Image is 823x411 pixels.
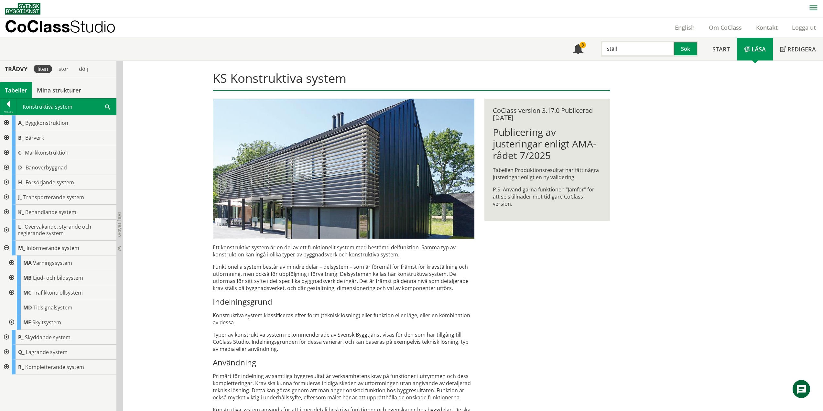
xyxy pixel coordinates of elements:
[18,179,24,186] span: H_
[674,41,698,57] button: Sök
[1,65,31,72] div: Trädvy
[493,186,602,207] p: P.S. Använd gärna funktionen ”Jämför” för att se skillnader mot tidigare CoClass version.
[25,209,76,216] span: Behandlande system
[26,164,67,171] span: Banöverbyggnad
[787,45,816,53] span: Redigera
[601,41,674,57] input: Sök
[213,312,474,326] p: Konstruktiva system klassificeras efter form (teknisk lösning) eller funktion eller läge, eller e...
[25,149,69,156] span: Markkonstruktion
[213,244,474,258] p: Ett konstruktivt system är en del av ett funktionellt system med bestämd delfunktion. Samma typ a...
[18,149,24,156] span: C_
[18,363,24,371] span: R_
[33,304,72,311] span: Tidsignalsystem
[75,65,92,73] div: dölj
[668,24,702,31] a: English
[773,38,823,60] a: Redigera
[5,3,40,15] img: Svensk Byggtjänst
[18,223,23,230] span: L_
[33,274,83,281] span: Ljud- och bildsystem
[213,358,474,367] h3: Användning
[18,334,24,341] span: P_
[18,349,25,356] span: Q_
[18,119,24,126] span: A_
[26,349,68,356] span: Lagrande system
[17,99,116,115] div: Konstruktiva system
[705,38,737,60] a: Start
[213,373,474,401] p: Primärt för indelning av samtliga byggresultat är verksamhetens krav på funktioner i ut­rym­men o...
[702,24,749,31] a: Om CoClass
[23,289,31,296] span: MC
[18,194,22,201] span: J_
[213,71,610,91] h1: KS Konstruktiva system
[493,107,602,121] div: CoClass version 3.17.0 Publicerad [DATE]
[25,363,84,371] span: Kompletterande system
[785,24,823,31] a: Logga ut
[32,319,61,326] span: Skyltsystem
[18,134,24,141] span: B_
[25,119,68,126] span: Byggkonstruktion
[18,164,24,171] span: D_
[213,99,474,239] img: structural-solar-shading.jpg
[117,212,122,237] span: Dölj trädvy
[32,82,86,98] a: Mina strukturer
[18,244,25,252] span: M_
[23,194,84,201] span: Transporterande system
[566,38,590,60] a: 3
[23,304,32,311] span: MD
[23,319,31,326] span: ME
[25,334,70,341] span: Skyddande system
[18,223,91,237] span: Övervakande, styrande och reglerande system
[18,209,24,216] span: K_
[34,65,52,73] div: liten
[23,274,32,281] span: MB
[5,23,115,30] p: CoClass
[493,167,602,181] p: Tabellen Produktionsresultat har fått några justeringar enligt en ny validering.
[70,17,115,36] span: Studio
[573,45,583,55] span: Notifikationer
[579,42,586,48] div: 3
[33,289,83,296] span: Trafikkontrollsystem
[25,134,44,141] span: Bärverk
[749,24,785,31] a: Kontakt
[213,331,474,352] p: Typer av konstruktiva system rekommenderade av Svensk Byggtjänst visas för den som har tillgång t...
[493,126,602,161] h1: Publicering av justeringar enligt AMA-rådet 7/2025
[27,244,79,252] span: Informerande system
[213,263,474,292] p: Funktionella system består av mindre delar – delsystem – som är föremål för främst för krav­ställ...
[23,259,32,266] span: MA
[712,45,730,53] span: Start
[105,103,110,110] span: Sök i tabellen
[26,179,74,186] span: Försörjande system
[5,17,129,38] a: CoClassStudio
[752,45,766,53] span: Läsa
[213,297,474,307] h3: Indelningsgrund
[0,110,16,115] div: Tillbaka
[55,65,72,73] div: stor
[33,259,72,266] span: Varningssystem
[737,38,773,60] a: Läsa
